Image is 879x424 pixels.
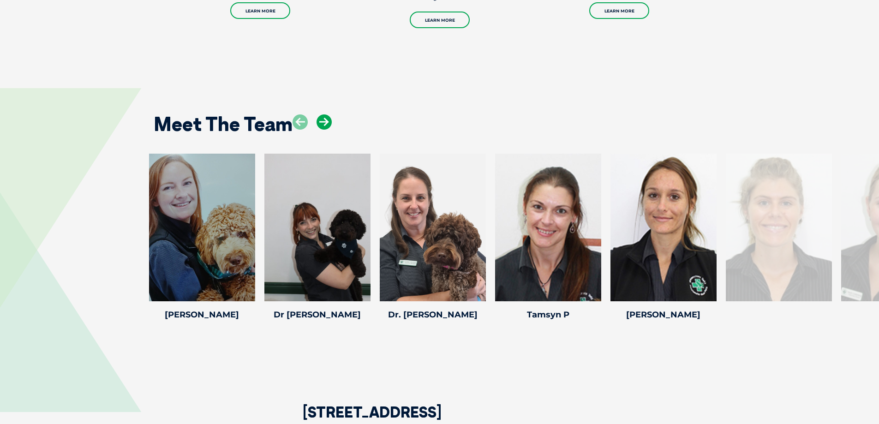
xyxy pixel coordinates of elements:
h4: Dr. [PERSON_NAME] [380,311,486,319]
a: Learn More [230,2,290,19]
a: Learn More [589,2,649,19]
h4: [PERSON_NAME] [149,311,255,319]
h4: [PERSON_NAME] [610,311,717,319]
h2: Meet The Team [154,114,293,134]
h4: Tamsyn P [495,311,601,319]
a: Learn More [410,12,470,28]
h4: Dr [PERSON_NAME] [264,311,371,319]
